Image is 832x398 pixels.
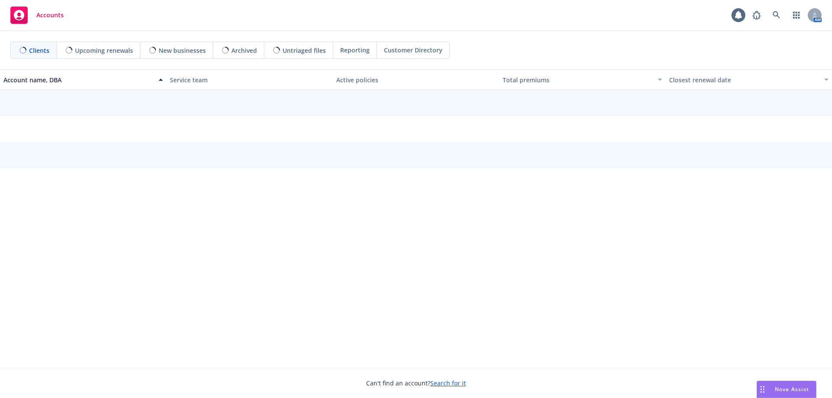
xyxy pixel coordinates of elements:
span: Customer Directory [384,45,442,55]
span: Nova Assist [775,385,809,393]
span: Upcoming renewals [75,46,133,55]
a: Accounts [7,3,67,27]
button: Nova Assist [757,381,816,398]
button: Active policies [333,69,499,90]
span: Untriaged files [283,46,326,55]
span: Can't find an account? [366,379,466,388]
span: Accounts [36,12,64,19]
a: Switch app [788,6,805,24]
div: Active policies [336,75,496,84]
span: Reporting [340,45,370,55]
span: New businesses [159,46,206,55]
div: Total premiums [503,75,653,84]
button: Closest renewal date [666,69,832,90]
span: Archived [231,46,257,55]
div: Closest renewal date [669,75,819,84]
button: Total premiums [499,69,666,90]
a: Search for it [430,379,466,387]
span: Clients [29,46,49,55]
div: Account name, DBA [3,75,153,84]
div: Service team [170,75,329,84]
div: Drag to move [757,381,768,398]
a: Report a Bug [748,6,765,24]
button: Service team [166,69,333,90]
a: Search [768,6,785,24]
